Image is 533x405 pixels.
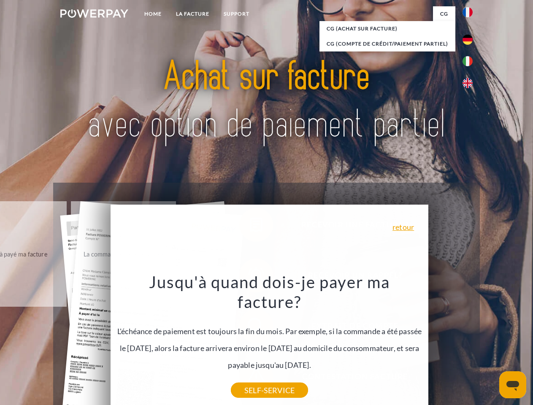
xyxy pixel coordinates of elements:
a: SELF-SERVICE [231,383,308,398]
img: en [463,78,473,88]
div: L'échéance de paiement est toujours la fin du mois. Par exemple, si la commande a été passée le [... [116,272,424,390]
a: CG [433,6,455,22]
a: retour [392,223,414,231]
a: CG (achat sur facture) [319,21,455,36]
iframe: Bouton de lancement de la fenêtre de messagerie [499,371,526,398]
a: CG (Compte de crédit/paiement partiel) [319,36,455,51]
a: LA FACTURE [169,6,216,22]
h3: Jusqu'à quand dois-je payer ma facture? [116,272,424,312]
div: La commande a été renvoyée [76,248,171,259]
img: title-powerpay_fr.svg [81,40,452,162]
img: logo-powerpay-white.svg [60,9,128,18]
img: it [463,56,473,66]
a: Support [216,6,257,22]
img: de [463,35,473,45]
a: Home [137,6,169,22]
img: fr [463,7,473,17]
